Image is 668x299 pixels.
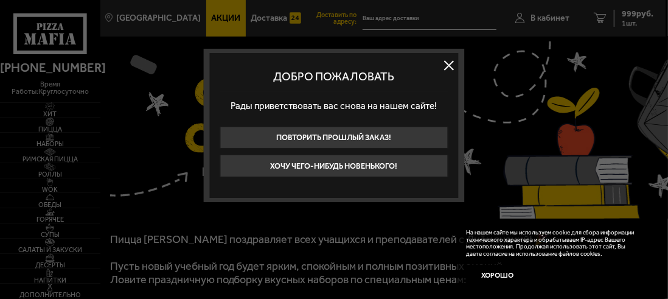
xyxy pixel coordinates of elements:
button: Повторить прошлый заказ! [220,127,448,149]
p: На нашем сайте мы используем cookie для сбора информации технического характера и обрабатываем IP... [466,230,642,258]
button: Хорошо [466,265,529,286]
p: Рады приветствовать вас снова на нашем сайте! [220,91,448,122]
p: Добро пожаловать [220,70,448,84]
button: Хочу чего-нибудь новенького! [220,155,448,177]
